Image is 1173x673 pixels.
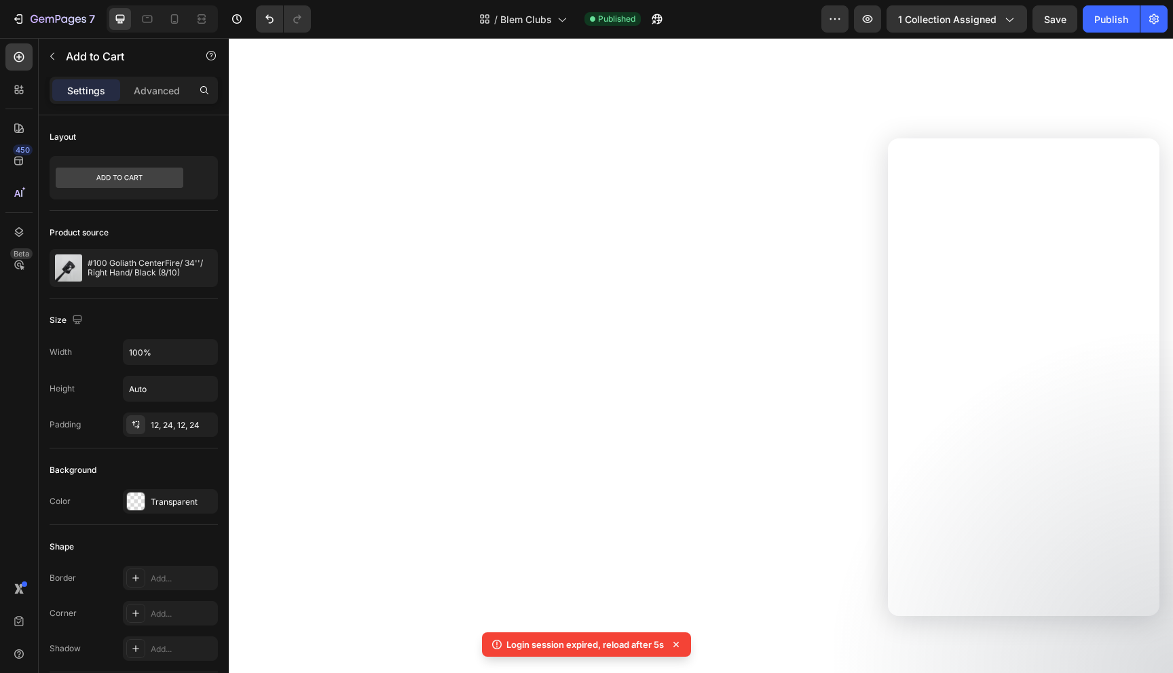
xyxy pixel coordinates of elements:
[50,464,96,476] div: Background
[151,419,215,431] div: 12, 24, 12, 24
[887,5,1027,33] button: 1 collection assigned
[50,642,81,655] div: Shadow
[500,12,552,26] span: Blem Clubs
[10,248,33,259] div: Beta
[5,5,101,33] button: 7
[1044,14,1066,25] span: Save
[50,607,77,619] div: Corner
[50,541,74,553] div: Shape
[888,138,1159,616] iframe: To enrich screen reader interactions, please activate Accessibility in Grammarly extension settings
[50,131,76,143] div: Layout
[50,495,71,507] div: Color
[1032,5,1077,33] button: Save
[50,383,75,395] div: Height
[66,48,181,64] p: Add to Cart
[1127,607,1159,639] iframe: Intercom live chat
[494,12,498,26] span: /
[506,638,664,651] p: Login session expired, reload after 5s
[50,227,109,239] div: Product source
[50,419,81,431] div: Padding
[151,496,215,508] div: Transparent
[50,572,76,584] div: Border
[151,573,215,585] div: Add...
[124,340,217,364] input: Auto
[151,608,215,620] div: Add...
[67,83,105,98] p: Settings
[151,643,215,655] div: Add...
[134,83,180,98] p: Advanced
[1083,5,1140,33] button: Publish
[55,254,82,282] img: product feature img
[50,311,86,330] div: Size
[229,38,1173,673] iframe: To enrich screen reader interactions, please activate Accessibility in Grammarly extension settings
[598,13,635,25] span: Published
[124,377,217,401] input: Auto
[13,145,33,155] div: 450
[256,5,311,33] div: Undo/Redo
[89,11,95,27] p: 7
[88,258,212,277] p: #100 Goliath CenterFire/ 34''/ Right Hand/ Black (8/10)
[1094,12,1128,26] div: Publish
[50,346,72,358] div: Width
[898,12,997,26] span: 1 collection assigned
